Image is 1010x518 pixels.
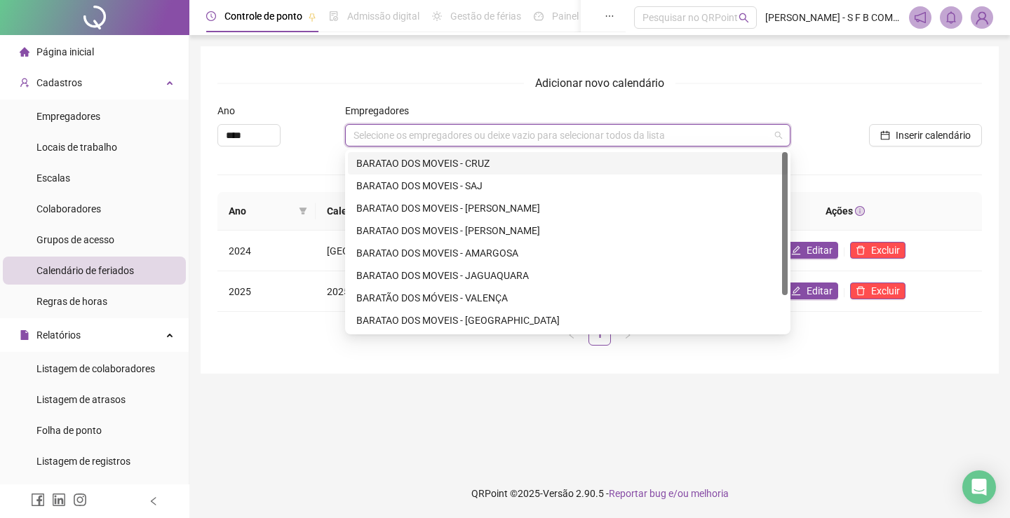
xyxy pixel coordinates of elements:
li: Página anterior [560,323,583,346]
span: Excluir [871,243,900,258]
span: linkedin [52,493,66,507]
span: Editar [807,243,833,258]
span: Listagem de registros [36,456,130,467]
span: right [624,331,632,339]
label: Empregadores [345,103,418,118]
img: 82559 [971,7,992,28]
div: BARATAO DOS MOVEIS - JAGUAQUARA [356,268,779,283]
span: user-add [20,78,29,88]
span: Painel do DP [552,11,607,22]
div: BARATAO DOS MOVEIS - GANDU [348,309,788,332]
span: Regras de horas [36,296,107,307]
span: edit [791,245,801,255]
span: bell [945,11,957,24]
span: file [20,330,29,340]
span: left [149,496,159,506]
label: Ano [217,103,244,118]
span: delete [856,245,866,255]
span: Folha de ponto [36,425,102,436]
div: BARATAO DOS MOVEIS - AMARGOSA [348,242,788,264]
div: BARATAO DOS MOVEIS - VERA CRUZ [348,219,788,242]
div: BARATAO DOS MOVEIS - [PERSON_NAME] [356,223,779,238]
span: sun [432,11,442,21]
span: Reportar bug e/ou melhoria [609,488,729,499]
span: Gestão de férias [450,11,521,22]
span: Calendário [327,203,518,219]
div: Open Intercom Messenger [962,470,996,504]
span: Locais de trabalho [36,142,117,153]
div: BARATAO DOS MOVEIS - SAJ [348,175,788,197]
div: BARATAO DOS MOVEIS - AMARGOSA [356,245,779,261]
span: Ano [229,203,293,219]
span: Página inicial [36,46,94,57]
button: Inserir calendário [869,124,982,146]
span: Relatórios [36,329,81,341]
div: BARATAO DOS MOVEIS - DIAS DAVILA [348,197,788,219]
span: Listagem de colaboradores [36,363,155,374]
div: BARATAO DOS MOVEIS - CRUZ [348,152,788,175]
div: BARATAO DOS MOVEIS - SAJ [356,178,779,193]
span: info-circle [855,206,865,216]
button: Excluir [850,242,905,259]
span: dashboard [534,11,544,21]
span: Adicionar novo calendário [524,74,675,92]
span: Calendário de feriados [36,265,134,276]
span: delete [856,286,866,296]
div: Ações [720,203,971,219]
span: Inserir calendário [896,128,971,143]
div: BARATAO DOS MOVEIS - JAGUAQUARA [348,264,788,287]
span: ellipsis [605,11,614,21]
button: Editar [786,242,838,259]
span: Versão [543,488,574,499]
span: [PERSON_NAME] - S F B COMERCIO DE MOVEIS E ELETRO [765,10,901,25]
span: search [739,13,749,23]
span: [GEOGRAPHIC_DATA] [327,245,422,257]
li: Próxima página [617,323,639,346]
button: right [617,323,639,346]
span: Controle de ponto [224,11,302,22]
a: 1 [589,324,610,345]
span: instagram [73,493,87,507]
span: left [567,331,576,339]
span: filter [296,200,310,221]
span: facebook [31,493,45,507]
td: 2025 [217,271,316,312]
span: 2025 [327,286,349,297]
div: BARATAO DOS MOVEIS - CRUZ [356,156,779,171]
span: home [20,47,29,57]
span: notification [914,11,927,24]
span: Admissão digital [347,11,419,22]
span: filter [299,207,307,215]
span: Empregadores [36,111,100,122]
button: left [560,323,583,346]
li: 1 [588,323,611,346]
span: Grupos de acesso [36,234,114,245]
span: Listagem de atrasos [36,394,126,405]
span: clock-circle [206,11,216,21]
span: Editar [807,283,833,299]
div: BARATÃO DOS MÓVEIS - VALENÇA [348,287,788,309]
footer: QRPoint © 2025 - 2.90.5 - [189,469,1010,518]
span: edit [791,286,801,296]
span: calendar [880,130,890,140]
span: Escalas [36,172,70,184]
div: BARATÃO DOS MÓVEIS - VALENÇA [356,290,779,306]
span: Excluir [871,283,900,299]
span: file-done [329,11,339,21]
div: BARATAO DOS MOVEIS - [GEOGRAPHIC_DATA] [356,313,779,328]
td: 2024 [217,231,316,271]
span: Cadastros [36,77,82,88]
span: pushpin [308,13,316,21]
span: Colaboradores [36,203,101,214]
button: Editar [786,282,838,299]
div: BARATAO DOS MOVEIS - [PERSON_NAME] [356,200,779,216]
button: Excluir [850,282,905,299]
